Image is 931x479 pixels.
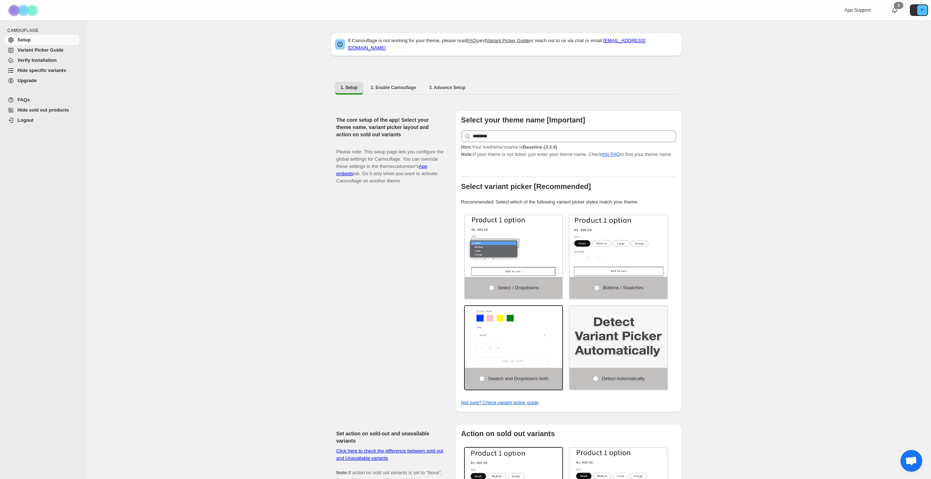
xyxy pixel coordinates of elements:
span: Setup [17,37,31,43]
h2: Set action on sold-out and unavailable variants [336,430,444,444]
a: Variant Picker Guide [486,38,529,43]
span: Hide specific variants [17,68,66,73]
a: Verify Installation [4,55,79,65]
b: Action on sold out variants [461,430,555,438]
a: Hide specific variants [4,65,79,76]
span: Buttons / Swatches [603,285,643,290]
img: Buttons / Swatches [570,215,667,277]
p: Recommended: Select which of the following variant picker styles match your theme. [461,198,676,206]
a: Click here to check the difference between sold out and Unavailable variants [336,448,443,461]
a: this FAQ [602,152,620,157]
span: FAQs [17,97,30,102]
a: Hide sold out products [4,105,79,115]
span: Avatar with initials P [917,5,927,15]
span: Your live theme's name is [461,144,557,150]
a: Not sure? Check variant picker guide [461,400,539,405]
span: Logout [17,117,33,123]
strong: Baseline (3.3.4) [523,144,557,150]
h2: The core setup of the app! Select your theme name, variant picker layout and action on sold out v... [336,116,444,138]
b: Note: [336,470,348,475]
img: Select / Dropdowns [465,215,563,277]
div: Ouvrir le chat [900,450,922,472]
p: Please note: This setup page lets you configure the global settings for Camouflage. You can overr... [336,141,444,185]
span: 1. Setup [341,85,358,90]
a: Logout [4,115,79,125]
p: If Camouflage is not working for your theme, please read and or reach out to us via chat or email: [348,37,678,52]
span: Verify Installation [17,57,57,63]
span: Select / Dropdowns [498,285,539,290]
span: Upgrade [17,78,37,83]
span: 2. Enable Camouflage [371,85,416,90]
b: Select your theme name [Important] [461,116,585,124]
a: FAQs [467,38,479,43]
strong: Hint: [461,144,472,150]
a: Setup [4,35,79,45]
span: Swatch and Dropdowns both [488,376,548,381]
img: Camouflage [6,0,42,20]
span: Detect Automatically [602,376,645,381]
a: FAQs [4,95,79,105]
img: Detect Automatically [570,306,667,368]
a: Upgrade [4,76,79,86]
strong: Note: [461,152,473,157]
text: P [921,8,923,12]
span: 3. Advance Setup [429,85,465,90]
a: 0 [891,7,898,14]
a: Variant Picker Guide [4,45,79,55]
span: App Support [844,7,871,13]
p: If your theme is not listed, just enter your theme name. Check to find your theme name. [461,144,676,158]
img: Swatch and Dropdowns both [465,306,563,368]
span: Hide sold out products [17,107,69,113]
button: Avatar with initials P [910,4,928,16]
b: Select variant picker [Recommended] [461,182,591,190]
span: CAMOUFLAGE [7,28,82,33]
span: Variant Picker Guide [17,47,63,53]
div: 0 [894,2,903,9]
